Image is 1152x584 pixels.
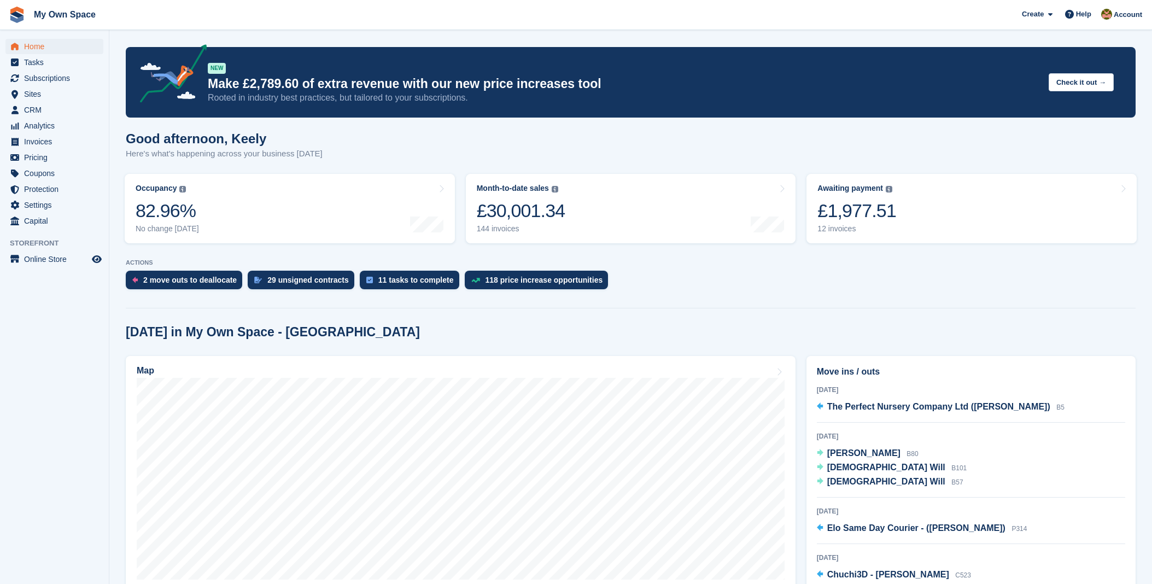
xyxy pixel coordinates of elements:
[360,271,465,295] a: 11 tasks to complete
[817,568,971,582] a: Chuchi3D - [PERSON_NAME] C523
[366,277,373,283] img: task-75834270c22a3079a89374b754ae025e5fb1db73e45f91037f5363f120a921f8.svg
[5,166,103,181] a: menu
[208,92,1040,104] p: Rooted in industry best practices, but tailored to your subscriptions.
[5,252,103,267] a: menu
[1011,525,1027,533] span: P314
[5,118,103,133] a: menu
[1056,404,1065,411] span: B5
[5,197,103,213] a: menu
[817,200,896,222] div: £1,977.51
[827,523,1005,533] span: Elo Same Day Courier - ([PERSON_NAME])
[817,506,1125,516] div: [DATE]
[1076,9,1091,20] span: Help
[208,63,226,74] div: NEW
[248,271,360,295] a: 29 unsigned contracts
[208,76,1040,92] p: Make £2,789.60 of extra revenue with our new price increases tool
[1114,9,1142,20] span: Account
[827,477,945,486] span: [DEMOGRAPHIC_DATA] Will
[126,259,1136,266] p: ACTIONS
[477,224,565,233] div: 144 invoices
[907,450,918,458] span: B80
[126,325,420,340] h2: [DATE] in My Own Space - [GEOGRAPHIC_DATA]
[24,197,90,213] span: Settings
[806,174,1137,243] a: Awaiting payment £1,977.51 12 invoices
[30,5,100,24] a: My Own Space
[143,276,237,284] div: 2 move outs to deallocate
[378,276,454,284] div: 11 tasks to complete
[5,86,103,102] a: menu
[817,447,919,461] a: [PERSON_NAME] B80
[5,55,103,70] a: menu
[24,182,90,197] span: Protection
[827,402,1050,411] span: The Perfect Nursery Company Ltd ([PERSON_NAME])
[827,448,900,458] span: [PERSON_NAME]
[267,276,349,284] div: 29 unsigned contracts
[1049,73,1114,91] button: Check it out →
[827,463,945,472] span: [DEMOGRAPHIC_DATA] Will
[817,400,1065,414] a: The Perfect Nursery Company Ltd ([PERSON_NAME]) B5
[125,174,455,243] a: Occupancy 82.96% No change [DATE]
[817,553,1125,563] div: [DATE]
[817,385,1125,395] div: [DATE]
[126,271,248,295] a: 2 move outs to deallocate
[90,253,103,266] a: Preview store
[1101,9,1112,20] img: Keely Collin
[137,366,154,376] h2: Map
[817,224,896,233] div: 12 invoices
[24,39,90,54] span: Home
[136,200,199,222] div: 82.96%
[131,44,207,107] img: price-adjustments-announcement-icon-8257ccfd72463d97f412b2fc003d46551f7dbcb40ab6d574587a9cd5c0d94...
[179,186,186,192] img: icon-info-grey-7440780725fd019a000dd9b08b2336e03edf1995a4989e88bcd33f0948082b44.svg
[5,134,103,149] a: menu
[817,184,883,193] div: Awaiting payment
[477,184,549,193] div: Month-to-date sales
[817,475,963,489] a: [DEMOGRAPHIC_DATA] Will B57
[126,131,323,146] h1: Good afternoon, Keely
[254,277,262,283] img: contract_signature_icon-13c848040528278c33f63329250d36e43548de30e8caae1d1a13099fd9432cc5.svg
[817,431,1125,441] div: [DATE]
[552,186,558,192] img: icon-info-grey-7440780725fd019a000dd9b08b2336e03edf1995a4989e88bcd33f0948082b44.svg
[466,174,796,243] a: Month-to-date sales £30,001.34 144 invoices
[486,276,603,284] div: 118 price increase opportunities
[5,39,103,54] a: menu
[5,150,103,165] a: menu
[5,102,103,118] a: menu
[9,7,25,23] img: stora-icon-8386f47178a22dfd0bd8f6a31ec36ba5ce8667c1dd55bd0f319d3a0aa187defe.svg
[465,271,614,295] a: 118 price increase opportunities
[1022,9,1044,20] span: Create
[10,238,109,249] span: Storefront
[5,182,103,197] a: menu
[24,118,90,133] span: Analytics
[817,522,1027,536] a: Elo Same Day Courier - ([PERSON_NAME]) P314
[24,134,90,149] span: Invoices
[132,277,138,283] img: move_outs_to_deallocate_icon-f764333ba52eb49d3ac5e1228854f67142a1ed5810a6f6cc68b1a99e826820c5.svg
[24,150,90,165] span: Pricing
[817,365,1125,378] h2: Move ins / outs
[24,55,90,70] span: Tasks
[136,184,177,193] div: Occupancy
[24,166,90,181] span: Coupons
[951,464,967,472] span: B101
[136,224,199,233] div: No change [DATE]
[24,71,90,86] span: Subscriptions
[471,278,480,283] img: price_increase_opportunities-93ffe204e8149a01c8c9dc8f82e8f89637d9d84a8eef4429ea346261dce0b2c0.svg
[24,86,90,102] span: Sites
[24,102,90,118] span: CRM
[5,213,103,229] a: menu
[126,148,323,160] p: Here's what's happening across your business [DATE]
[817,461,967,475] a: [DEMOGRAPHIC_DATA] Will B101
[827,570,949,579] span: Chuchi3D - [PERSON_NAME]
[24,252,90,267] span: Online Store
[886,186,892,192] img: icon-info-grey-7440780725fd019a000dd9b08b2336e03edf1995a4989e88bcd33f0948082b44.svg
[951,478,963,486] span: B57
[5,71,103,86] a: menu
[477,200,565,222] div: £30,001.34
[955,571,971,579] span: C523
[24,213,90,229] span: Capital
